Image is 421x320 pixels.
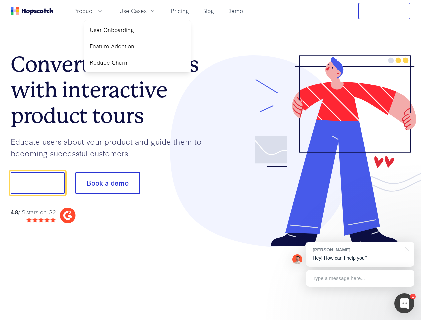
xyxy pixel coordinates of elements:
[69,5,107,16] button: Product
[410,294,416,299] div: 1
[87,39,188,53] a: Feature Adoption
[313,247,401,253] div: [PERSON_NAME]
[313,255,408,262] p: Hey! How can I help you?
[225,5,246,16] a: Demo
[358,3,410,19] button: Free Trial
[200,5,217,16] a: Blog
[119,7,147,15] span: Use Cases
[87,56,188,69] a: Reduce Churn
[11,208,18,216] strong: 4.8
[115,5,160,16] button: Use Cases
[168,5,192,16] a: Pricing
[11,172,65,194] button: Show me!
[87,23,188,37] a: User Onboarding
[11,7,53,15] a: Home
[75,172,140,194] button: Book a demo
[11,136,211,159] p: Educate users about your product and guide them to becoming successful customers.
[11,52,211,128] h1: Convert more trials with interactive product tours
[292,254,302,264] img: Mark Spera
[73,7,94,15] span: Product
[306,270,414,287] div: Type a message here...
[11,208,56,216] div: / 5 stars on G2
